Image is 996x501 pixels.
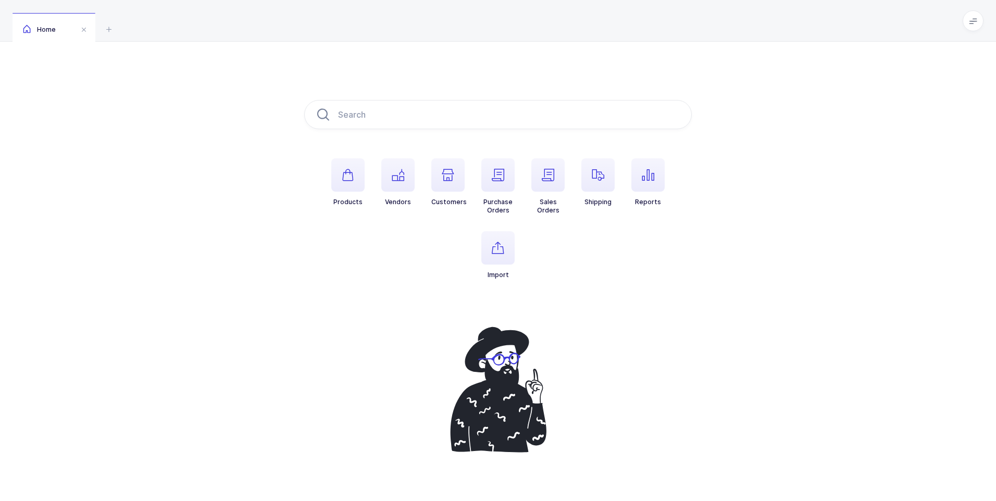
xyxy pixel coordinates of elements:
[304,100,692,129] input: Search
[23,26,56,33] span: Home
[631,158,665,206] button: Reports
[331,158,365,206] button: Products
[381,158,415,206] button: Vendors
[431,158,467,206] button: Customers
[581,158,615,206] button: Shipping
[440,321,556,458] img: pointing-up.svg
[481,231,515,279] button: Import
[481,158,515,215] button: PurchaseOrders
[531,158,565,215] button: SalesOrders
